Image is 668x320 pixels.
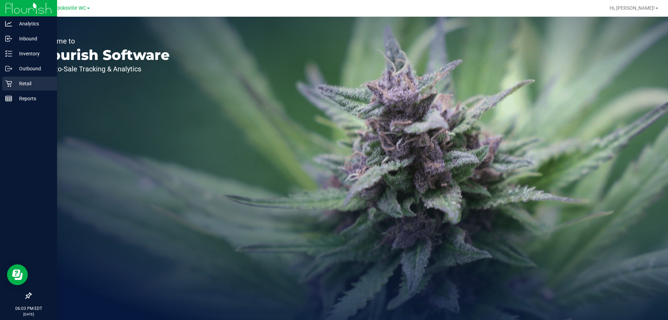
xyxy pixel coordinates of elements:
[5,20,12,27] inline-svg: Analytics
[3,305,54,312] p: 06:03 PM EDT
[53,5,86,11] span: Brooksville WC
[5,65,12,72] inline-svg: Outbound
[12,19,54,28] p: Analytics
[610,5,655,11] span: Hi, [PERSON_NAME]!
[12,79,54,88] p: Retail
[5,35,12,42] inline-svg: Inbound
[5,95,12,102] inline-svg: Reports
[12,94,54,103] p: Reports
[3,312,54,317] p: [DATE]
[5,80,12,87] inline-svg: Retail
[38,38,170,45] p: Welcome to
[5,50,12,57] inline-svg: Inventory
[38,48,170,62] p: Flourish Software
[12,64,54,73] p: Outbound
[38,65,170,72] p: Seed-to-Sale Tracking & Analytics
[7,264,28,285] iframe: Resource center
[12,49,54,58] p: Inventory
[12,34,54,43] p: Inbound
